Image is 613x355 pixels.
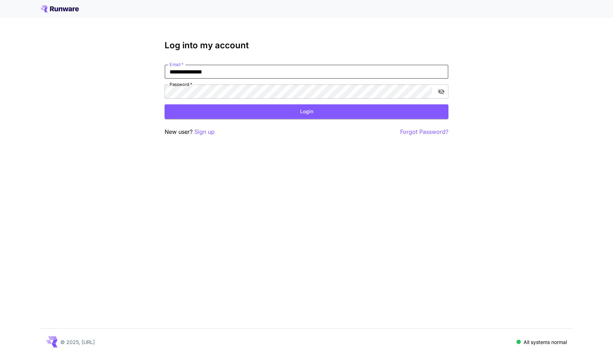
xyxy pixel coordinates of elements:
button: Sign up [194,127,215,136]
button: toggle password visibility [435,85,448,98]
button: Forgot Password? [400,127,448,136]
label: Password [170,81,192,87]
label: Email [170,61,183,67]
p: © 2025, [URL] [60,338,95,346]
p: All systems normal [524,338,567,346]
p: New user? [165,127,215,136]
button: Login [165,104,448,119]
h3: Log into my account [165,40,448,50]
